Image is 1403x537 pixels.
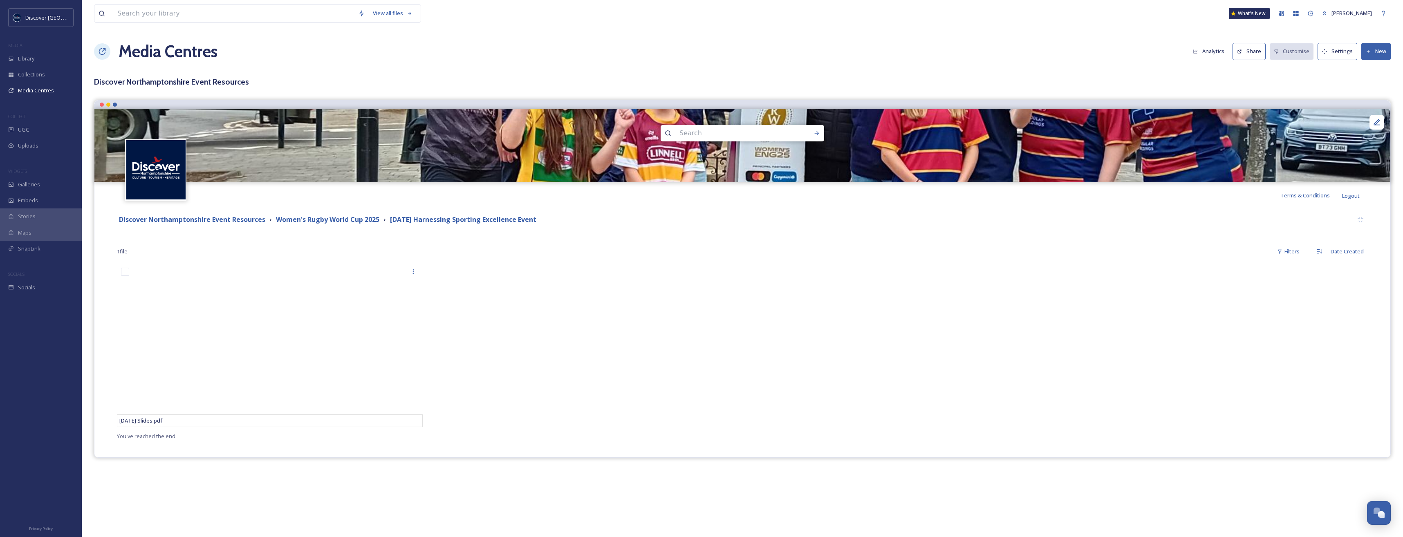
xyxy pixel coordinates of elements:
span: You've reached the end [117,432,175,440]
a: Settings [1318,43,1361,60]
span: Maps [18,229,31,237]
a: Media Centres [119,39,217,64]
div: Filters [1273,244,1304,260]
span: [DATE] Slides.pdf [119,417,162,424]
button: Settings [1318,43,1357,60]
span: SOCIALS [8,271,25,277]
span: 1 file [117,248,128,255]
a: Customise [1270,43,1318,59]
span: Discover [GEOGRAPHIC_DATA] [25,13,100,21]
a: Analytics [1189,43,1233,59]
span: Logout [1342,192,1360,199]
button: New [1361,43,1391,60]
strong: [DATE] Harnessing Sporting Excellence Event [390,215,536,224]
img: Untitled%20design%20%282%29.png [13,13,21,22]
div: Date Created [1327,244,1368,260]
button: Customise [1270,43,1314,59]
span: Socials [18,284,35,291]
strong: Women's Rugby World Cup 2025 [276,215,379,224]
span: Embeds [18,197,38,204]
img: shared image.jpg [94,109,1390,182]
strong: Discover Northamptonshire Event Resources [119,215,265,224]
span: COLLECT [8,113,26,119]
a: Privacy Policy [29,523,53,533]
span: Galleries [18,181,40,188]
span: SnapLink [18,245,40,253]
span: Uploads [18,142,38,150]
span: MEDIA [8,42,22,48]
span: Privacy Policy [29,526,53,531]
input: Search [675,124,787,142]
span: WIDGETS [8,168,27,174]
span: Terms & Conditions [1280,192,1330,199]
button: Analytics [1189,43,1228,59]
span: Collections [18,71,45,78]
button: Share [1233,43,1266,60]
span: Stories [18,213,36,220]
h3: Discover Northamptonshire Event Resources [94,76,1391,88]
input: Search your library [113,4,354,22]
a: What's New [1229,8,1270,19]
a: [PERSON_NAME] [1318,5,1376,21]
button: Open Chat [1367,501,1391,525]
span: Library [18,55,34,63]
span: UGC [18,126,29,134]
span: Media Centres [18,87,54,94]
a: View all files [369,5,417,21]
img: Untitled%20design%20%282%29.png [126,140,186,199]
a: Terms & Conditions [1280,190,1342,200]
span: [PERSON_NAME] [1331,9,1372,17]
